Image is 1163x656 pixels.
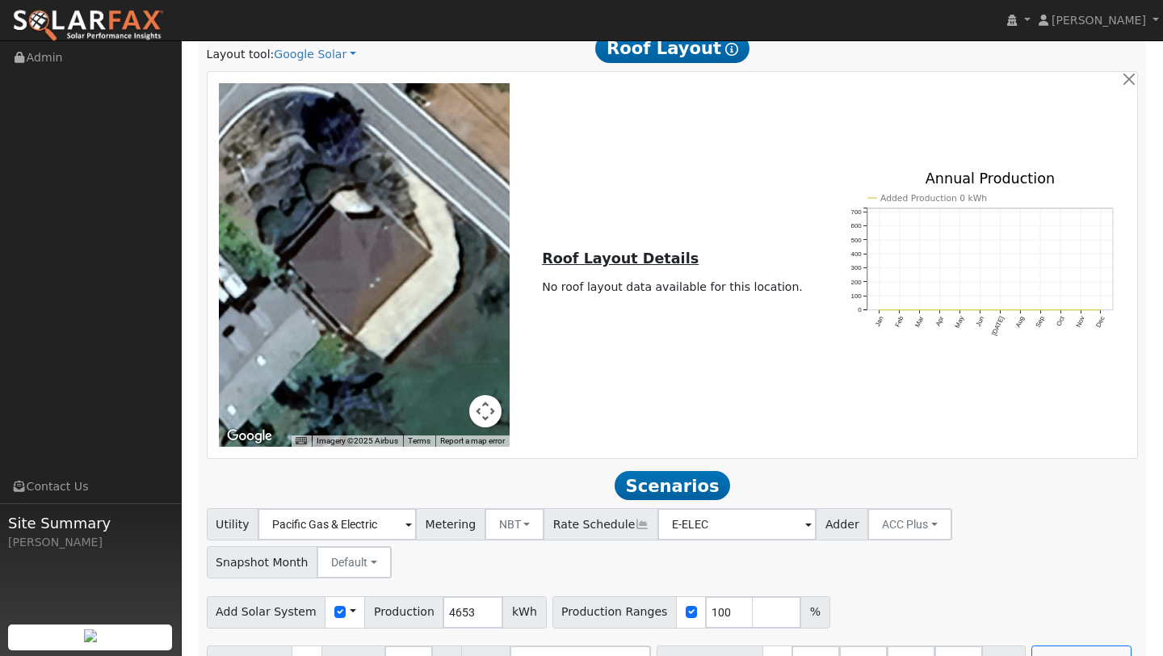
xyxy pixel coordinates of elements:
text: Dec [1095,315,1106,329]
span: Imagery ©2025 Airbus [317,436,398,445]
text: 500 [850,237,862,244]
circle: onclick="" [898,309,901,311]
circle: onclick="" [918,309,921,311]
input: Select a Utility [258,508,417,540]
text: Annual Production [926,170,1056,187]
td: No roof layout data available for this location. [540,275,806,298]
i: Show Help [725,43,738,56]
circle: onclick="" [1080,309,1082,311]
circle: onclick="" [1019,309,1022,311]
circle: onclick="" [1100,309,1102,311]
img: retrieve [84,629,97,642]
a: Terms (opens in new tab) [408,436,430,445]
span: Adder [816,508,868,540]
a: Open this area in Google Maps (opens a new window) [223,426,276,447]
text: May [954,315,966,330]
text: Oct [1056,315,1067,328]
span: Roof Layout [595,34,749,63]
span: Layout tool: [207,48,275,61]
span: Scenarios [615,471,730,500]
span: Rate Schedule [544,508,658,540]
circle: onclick="" [938,309,941,311]
div: [PERSON_NAME] [8,534,173,551]
a: Report a map error [440,436,505,445]
input: Select a Rate Schedule [657,508,817,540]
text: 600 [850,222,862,229]
text: Mar [914,315,926,329]
u: Roof Layout Details [542,250,699,267]
span: kWh [502,596,546,629]
button: NBT [485,508,545,540]
span: Site Summary [8,512,173,534]
text: [DATE] [991,315,1006,337]
text: 0 [858,306,862,313]
text: Apr [934,315,946,327]
text: Feb [894,315,905,329]
span: Metering [416,508,485,540]
circle: onclick="" [878,309,880,311]
circle: onclick="" [999,309,1001,311]
text: Nov [1075,315,1086,329]
text: Aug [1014,315,1026,329]
text: 400 [850,250,862,258]
circle: onclick="" [1039,309,1042,311]
circle: onclick="" [959,309,961,311]
span: Utility [207,508,259,540]
span: Production Ranges [552,596,677,629]
button: Keyboard shortcuts [296,435,307,447]
span: Add Solar System [207,596,326,629]
text: 300 [850,264,862,271]
span: Production [364,596,443,629]
text: 200 [850,279,862,286]
text: 700 [850,208,862,216]
span: % [800,596,829,629]
text: Jan [874,315,885,328]
button: Default [317,546,392,578]
text: Jun [975,315,986,328]
text: Sep [1035,315,1046,329]
button: Map camera controls [469,395,502,427]
img: Google [223,426,276,447]
text: Added Production 0 kWh [880,193,987,204]
img: SolarFax [12,9,164,43]
button: ACC Plus [867,508,952,540]
a: Google Solar [274,46,356,63]
text: 100 [850,292,862,300]
span: [PERSON_NAME] [1052,14,1146,27]
circle: onclick="" [979,309,981,311]
span: Snapshot Month [207,546,318,578]
circle: onclick="" [1060,309,1062,311]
